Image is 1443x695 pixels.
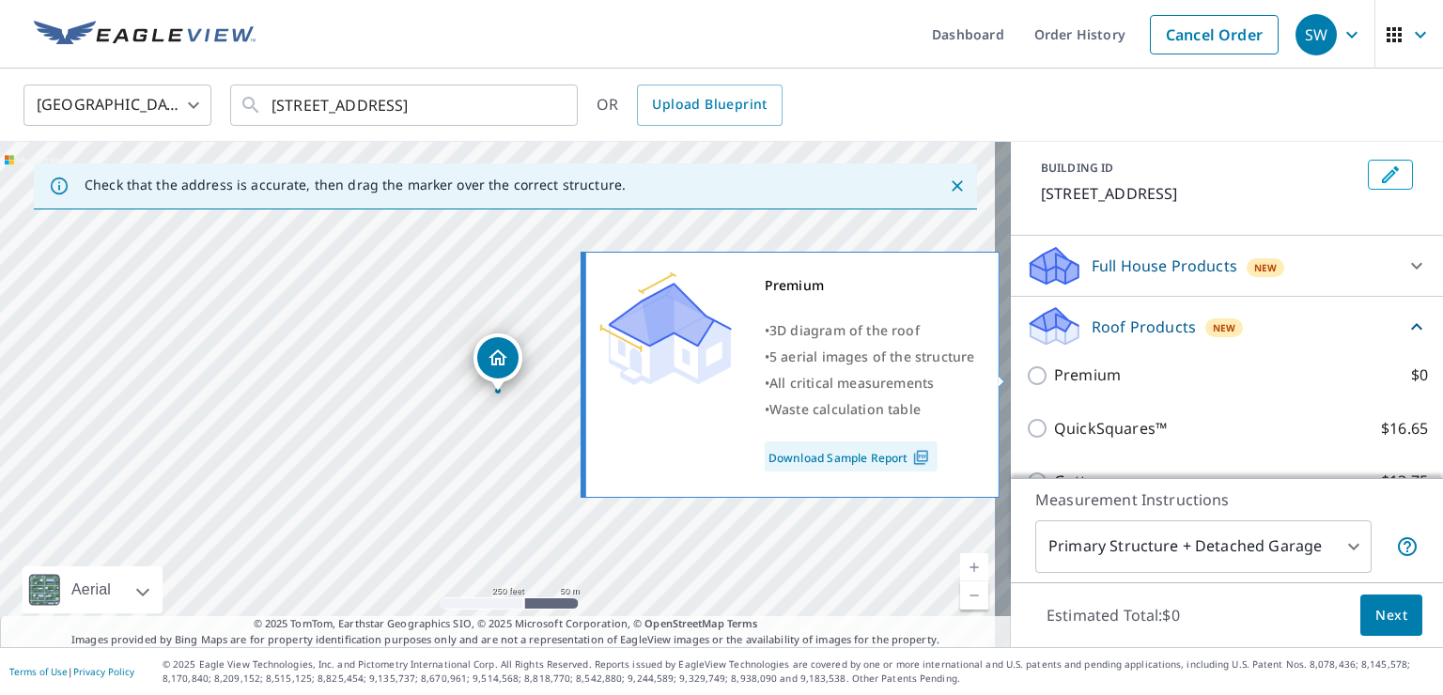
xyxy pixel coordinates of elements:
p: | [9,666,134,677]
p: Premium [1054,363,1121,387]
button: Edit building 1 [1368,160,1413,190]
p: $16.65 [1381,417,1428,440]
a: Download Sample Report [765,441,938,471]
a: Upload Blueprint [637,85,782,126]
img: Premium [600,272,732,385]
span: Next [1375,604,1407,627]
p: QuickSquares™ [1054,417,1167,440]
button: Close [945,174,970,198]
a: Terms [727,616,758,630]
p: Estimated Total: $0 [1032,595,1195,636]
div: • [765,370,975,396]
div: Aerial [66,566,116,613]
p: Gutter [1054,470,1102,493]
a: Privacy Policy [73,665,134,678]
img: Pdf Icon [908,449,934,466]
div: • [765,396,975,423]
p: [STREET_ADDRESS] [1041,182,1360,205]
div: Premium [765,272,975,299]
div: [GEOGRAPHIC_DATA] [23,79,211,131]
div: • [765,317,975,344]
span: Waste calculation table [769,400,921,418]
div: • [765,344,975,370]
span: 5 aerial images of the structure [769,347,974,365]
span: Upload Blueprint [652,93,767,116]
a: OpenStreetMap [644,616,723,630]
p: Roof Products [1092,316,1196,338]
span: 3D diagram of the roof [769,321,920,339]
div: SW [1296,14,1337,55]
div: Aerial [23,566,163,613]
a: Cancel Order [1150,15,1279,54]
span: © 2025 TomTom, Earthstar Geographics SIO, © 2025 Microsoft Corporation, © [254,616,758,632]
button: Next [1360,595,1422,637]
p: Full House Products [1092,255,1237,277]
a: Terms of Use [9,665,68,678]
a: Current Level 17, Zoom In [960,553,988,581]
span: All critical measurements [769,374,934,392]
img: EV Logo [34,21,256,49]
div: OR [597,85,783,126]
span: New [1254,260,1278,275]
p: © 2025 Eagle View Technologies, Inc. and Pictometry International Corp. All Rights Reserved. Repo... [163,657,1434,686]
p: BUILDING ID [1041,160,1113,176]
span: New [1213,320,1236,335]
a: Current Level 17, Zoom Out [960,581,988,610]
div: Primary Structure + Detached Garage [1035,520,1372,573]
div: Full House ProductsNew [1026,243,1428,288]
span: Your report will include the primary structure and a detached garage if one exists. [1396,535,1419,558]
p: $13.75 [1381,470,1428,493]
div: Roof ProductsNew [1026,304,1428,348]
p: $0 [1411,363,1428,387]
p: Measurement Instructions [1035,488,1419,511]
div: Dropped pin, building 1, Residential property, 405 Noid St Canton, SD 57013 [473,333,522,392]
p: Check that the address is accurate, then drag the marker over the correct structure. [85,177,626,193]
input: Search by address or latitude-longitude [272,79,539,131]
